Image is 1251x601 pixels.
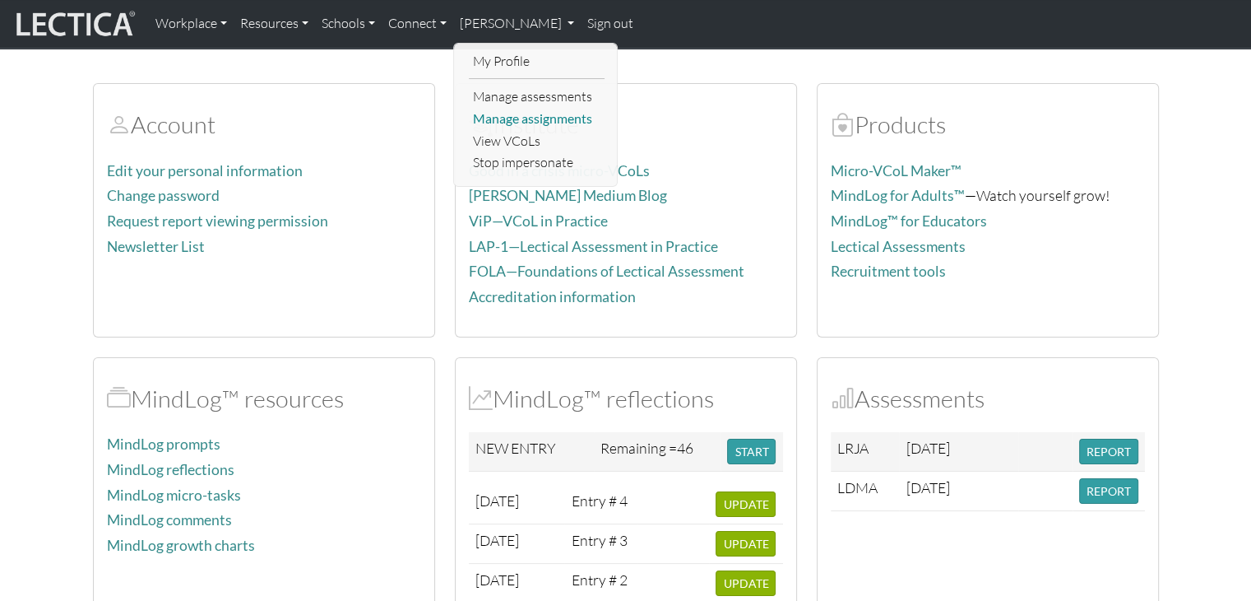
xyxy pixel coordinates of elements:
a: Recruitment tools [831,263,946,280]
span: [DATE] [475,571,519,589]
span: UPDATE [723,537,768,551]
span: UPDATE [723,497,768,511]
a: MindLog comments [107,511,232,529]
td: LDMA [831,472,900,511]
a: LAP-1—Lectical Assessment in Practice [469,238,718,255]
h2: Account [107,110,421,139]
a: Stop impersonate [469,151,605,174]
img: lecticalive [12,8,136,40]
a: Newsletter List [107,238,205,255]
a: [PERSON_NAME] Medium Blog [469,187,667,204]
td: Remaining = [594,432,720,472]
a: Sign out [581,7,640,41]
span: Assessments [831,384,855,413]
h2: Institute [469,110,783,139]
span: Account [107,109,131,139]
a: Manage assessments [469,86,605,108]
span: Products [831,109,855,139]
a: Accreditation information [469,288,636,305]
button: UPDATE [716,571,776,596]
a: Manage assignments [469,108,605,130]
a: Request report viewing permission [107,212,328,230]
td: Entry # 3 [564,524,637,564]
td: NEW ENTRY [469,432,595,472]
span: [DATE] [475,531,519,549]
a: MindLog micro-tasks [107,487,241,504]
button: UPDATE [716,531,776,557]
td: LRJA [831,432,900,472]
button: START [727,439,776,464]
span: [DATE] [906,478,949,496]
a: Schools [315,7,382,41]
a: Edit your personal information [107,162,303,179]
a: Resources [234,7,315,41]
a: MindLog prompts [107,436,220,453]
td: Entry # 4 [564,485,637,524]
a: Lectical Assessments [831,238,966,255]
span: [DATE] [475,492,519,510]
h2: MindLog™ resources [107,384,421,413]
button: REPORT [1079,439,1138,464]
ul: [PERSON_NAME] [469,50,605,174]
a: Change password [107,187,220,204]
p: —Watch yourself grow! [831,184,1145,207]
a: MindLog reflections [107,461,234,478]
span: 46 [677,439,693,457]
h2: MindLog™ reflections [469,384,783,413]
a: MindLog™ for Educators [831,212,987,230]
a: View VCoLs [469,130,605,152]
span: MindLog™ resources [107,384,131,413]
span: [DATE] [906,439,949,457]
a: Micro-VCoL Maker™ [831,162,961,179]
a: MindLog for Adults™ [831,187,965,204]
span: MindLog [469,384,493,413]
a: MindLog growth charts [107,537,255,554]
a: Connect [382,7,453,41]
a: My Profile [469,50,605,72]
button: UPDATE [716,492,776,517]
span: UPDATE [723,576,768,590]
h2: Products [831,110,1145,139]
a: [PERSON_NAME] [453,7,581,41]
a: Workplace [149,7,234,41]
button: REPORT [1079,478,1138,504]
h2: Assessments [831,384,1145,413]
a: FOLA—Foundations of Lectical Assessment [469,263,744,280]
a: ViP—VCoL in Practice [469,212,608,230]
